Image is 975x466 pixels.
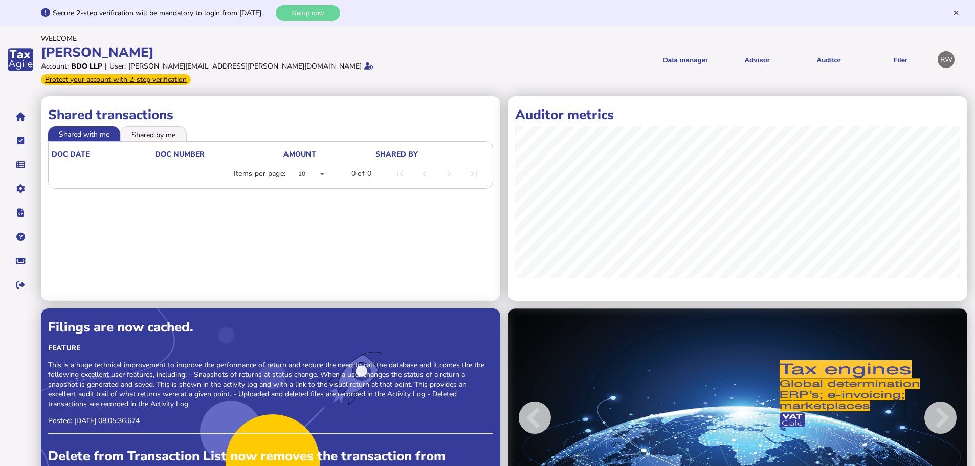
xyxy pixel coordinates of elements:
[276,5,340,21] button: Setup now
[41,34,484,43] div: Welcome
[53,8,273,18] div: Secure 2-step verification will be mandatory to login from [DATE].
[48,343,493,353] div: Feature
[41,43,484,61] div: [PERSON_NAME]
[234,169,286,179] div: Items per page:
[52,149,154,159] div: doc date
[515,106,960,124] h1: Auditor metrics
[48,106,493,124] h1: Shared transactions
[938,51,955,68] div: Profile settings
[10,154,31,175] button: Data manager
[155,149,282,159] div: doc number
[351,169,371,179] div: 0 of 0
[490,47,933,72] menu: navigate products
[375,149,418,159] div: shared by
[48,126,120,141] li: Shared with me
[10,106,31,127] button: Home
[725,47,789,72] button: Shows a dropdown of VAT Advisor options
[109,61,126,71] div: User:
[155,149,205,159] div: doc number
[71,61,102,71] div: BDO LLP
[796,47,861,72] button: Auditor
[10,202,31,224] button: Developer hub links
[10,274,31,296] button: Sign out
[10,130,31,151] button: Tasks
[653,47,718,72] button: Shows a dropdown of Data manager options
[52,149,90,159] div: doc date
[41,61,69,71] div: Account:
[375,149,487,159] div: shared by
[105,61,107,71] div: |
[120,126,187,141] li: Shared by me
[952,9,960,16] button: Hide message
[10,178,31,199] button: Manage settings
[10,250,31,272] button: Raise a support ticket
[868,47,933,72] button: Filer
[48,318,493,336] div: Filings are now cached.
[283,149,316,159] div: Amount
[10,226,31,248] button: Help pages
[41,74,191,85] div: From Oct 1, 2025, 2-step verification will be required to login. Set it up now...
[48,360,493,409] p: This is a huge technical improvement to improve the performance of return and reduce the need to ...
[128,61,362,71] div: [PERSON_NAME][EMAIL_ADDRESS][PERSON_NAME][DOMAIN_NAME]
[283,149,374,159] div: Amount
[364,62,373,70] i: Email verified
[48,416,493,426] p: Posted: [DATE] 08:05:36.674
